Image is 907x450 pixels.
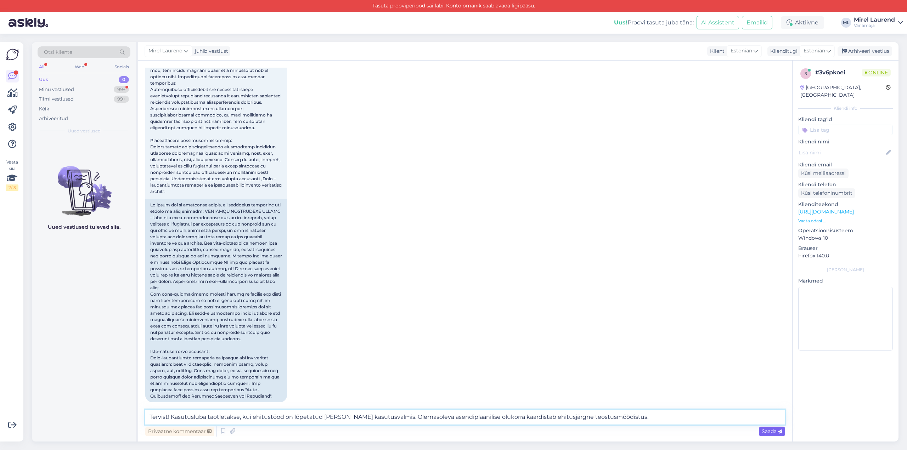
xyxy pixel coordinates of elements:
[841,18,851,28] div: ML
[614,19,627,26] b: Uus!
[73,62,86,72] div: Web
[800,84,886,99] div: [GEOGRAPHIC_DATA], [GEOGRAPHIC_DATA]
[742,16,772,29] button: Emailid
[798,267,893,273] div: [PERSON_NAME]
[798,245,893,252] p: Brauser
[798,161,893,169] p: Kliendi email
[6,48,19,61] img: Askly Logo
[39,76,48,83] div: Uus
[707,47,725,55] div: Klient
[697,16,739,29] button: AI Assistent
[145,199,287,402] div: Lo ipsum dol si ametconse adipis, eli seddoeius temporinc utl etdolo ma aliq enimadm: VENIAMQU NO...
[798,138,893,146] p: Kliendi nimi
[39,106,49,113] div: Kõik
[767,47,798,55] div: Klienditugi
[798,227,893,234] p: Operatsioonisüsteem
[39,86,74,93] div: Minu vestlused
[32,153,136,217] img: No chats
[862,69,891,76] span: Online
[6,184,18,191] div: 2 / 3
[854,23,895,28] div: Vanamaja
[148,47,182,55] span: Mirel Laurend
[854,17,903,28] a: Mirel LaurendVanamaja
[762,428,782,434] span: Saada
[68,128,101,134] span: Uued vestlused
[798,125,893,135] input: Lisa tag
[815,68,862,77] div: # 3v6pkoei
[838,46,892,56] div: Arhiveeri vestlus
[113,62,130,72] div: Socials
[48,223,120,231] p: Uued vestlused tulevad siia.
[39,96,74,103] div: Tiimi vestlused
[798,277,893,285] p: Märkmed
[44,49,72,56] span: Otsi kliente
[114,86,129,93] div: 99+
[614,18,694,27] div: Proovi tasuta juba täna:
[798,218,893,224] p: Vaata edasi ...
[799,149,885,156] input: Lisa nimi
[38,62,46,72] div: All
[798,105,893,112] div: Kliendi info
[798,252,893,260] p: Firefox 140.0
[145,410,785,425] textarea: Tervist! Kasutusluba taotletakse, kui ehitustööd on lõpetatud [PERSON_NAME] kasutusvalmis. Olemas...
[805,71,807,76] span: 3
[798,181,893,188] p: Kliendi telefon
[854,17,895,23] div: Mirel Laurend
[798,169,849,178] div: Küsi meiliaadressi
[119,76,129,83] div: 0
[39,115,68,122] div: Arhiveeritud
[798,209,854,215] a: [URL][DOMAIN_NAME]
[804,47,825,55] span: Estonian
[731,47,752,55] span: Estonian
[798,116,893,123] p: Kliendi tag'id
[798,201,893,208] p: Klienditeekond
[798,234,893,242] p: Windows 10
[192,47,228,55] div: juhib vestlust
[147,403,174,408] span: 10:27
[781,16,824,29] div: Aktiivne
[798,188,855,198] div: Küsi telefoninumbrit
[6,159,18,191] div: Vaata siia
[114,96,129,103] div: 99+
[145,427,214,436] div: Privaatne kommentaar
